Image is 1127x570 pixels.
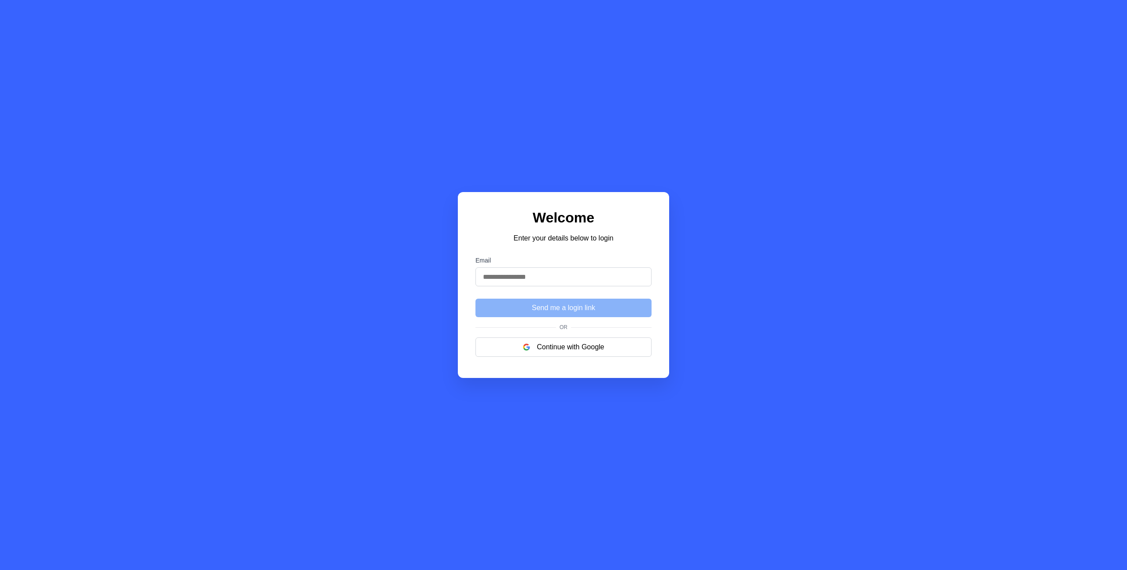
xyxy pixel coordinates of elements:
[556,324,571,330] span: Or
[475,210,652,226] h1: Welcome
[523,344,530,351] img: google logo
[475,233,652,244] p: Enter your details below to login
[475,257,652,264] label: Email
[475,299,652,317] button: Send me a login link
[475,337,652,357] button: Continue with Google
